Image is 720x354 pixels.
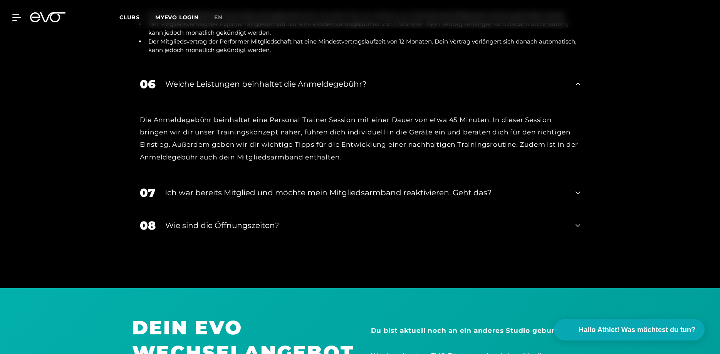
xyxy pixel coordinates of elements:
[119,14,140,21] span: Clubs
[165,220,566,231] div: Wie sind die Öffnungszeiten?
[140,114,581,163] div: Die Anmeldegebühr beinhaltet eine Personal Trainer Session mit einer Dauer von etwa 45 Minuten. I...
[140,184,155,201] div: 07
[140,75,156,93] div: 06
[140,217,156,234] div: 08
[214,14,223,21] span: en
[155,14,199,21] a: MYEVO LOGIN
[165,187,566,198] div: Ich war bereits Mitglied und möchte mein Mitgliedsarmband reaktivieren. Geht das?
[371,327,571,334] strong: Du bist aktuell noch an ein anderes Studio gebunden
[579,325,695,335] span: Hallo Athlet! Was möchtest du tun?
[165,78,566,90] div: Welche Leistungen beinhaltet die Anmeldegebühr?
[146,37,581,55] li: Der Mitgliedsvertrag der Performer Mitgliedschaft hat eine Mindestvertragslaufzeit von 12 Monaten...
[554,319,705,341] button: Hallo Athlet! Was möchtest du tun?
[119,13,155,21] a: Clubs
[214,13,232,22] a: en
